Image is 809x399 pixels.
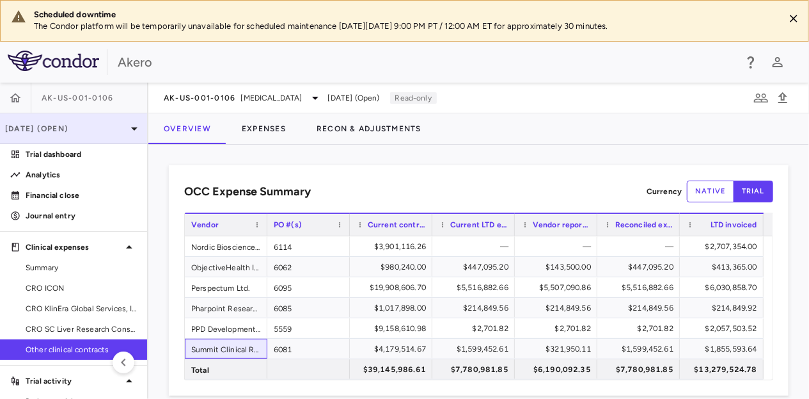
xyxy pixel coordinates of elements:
div: 6062 [267,257,350,277]
div: $3,901,116.26 [361,236,426,257]
div: $6,030,858.70 [691,277,757,298]
span: Current LTD expensed [450,220,508,229]
div: Akero [118,53,735,72]
div: 6081 [267,339,350,359]
span: Vendor [191,220,219,229]
div: $2,707,354.00 [691,236,757,257]
div: $4,179,514.67 [361,339,426,359]
button: native [687,181,734,202]
div: $6,190,092.35 [526,359,591,380]
div: Scheduled downtime [34,9,774,20]
p: Currency [647,186,682,197]
span: Vendor reported [533,220,591,229]
div: Nordic Bioscience A/S [185,236,267,256]
div: $413,365.00 [691,257,757,277]
div: $9,158,610.98 [361,318,426,339]
button: Close [784,9,803,28]
p: The Condor platform will be temporarily unavailable for scheduled maintenance [DATE][DATE] 9:00 P... [34,20,774,32]
span: Reconciled expense [615,220,673,229]
div: 5559 [267,318,350,338]
span: AK-US-001-0106 [164,93,236,103]
div: $980,240.00 [361,257,426,277]
div: $19,908,606.70 [361,277,426,298]
p: Trial dashboard [26,149,137,160]
div: $7,780,981.85 [444,359,508,380]
img: logo-full-SnFGN8VE.png [8,51,99,71]
div: $2,057,503.52 [691,318,757,339]
p: Journal entry [26,210,137,222]
div: $1,855,593.64 [691,339,757,359]
p: Clinical expenses [26,241,122,253]
h6: OCC Expense Summary [184,183,311,200]
div: $447,095.20 [609,257,673,277]
p: Financial close [26,190,137,201]
div: PPD Development, L.P. [185,318,267,338]
div: Summit Clinical Research, LLC [185,339,267,359]
div: $2,701.82 [444,318,508,339]
div: $447,095.20 [444,257,508,277]
div: $214,849.56 [609,298,673,318]
button: trial [734,181,773,202]
div: Perspectum Ltd. [185,277,267,297]
div: $39,145,986.61 [361,359,426,380]
div: $214,849.56 [526,298,591,318]
span: AK-US-001-0106 [42,93,114,103]
div: Pharpoint Research Inc. [185,298,267,318]
div: 6095 [267,277,350,297]
span: Current contract value [368,220,426,229]
div: $1,599,452.61 [609,339,673,359]
div: 6114 [267,236,350,256]
div: 6085 [267,298,350,318]
div: ObjectiveHealth Inc. [185,257,267,277]
span: [DATE] (Open) [328,92,380,104]
div: $7,780,981.85 [609,359,673,380]
span: CRO SC Liver Research Consortium LLC [26,323,137,335]
div: — [444,236,508,257]
span: LTD invoiced [711,220,757,229]
div: $1,017,898.00 [361,298,426,318]
div: $13,279,524.78 [691,359,757,380]
p: Read-only [390,92,437,104]
div: $5,516,882.66 [609,277,673,298]
div: — [526,236,591,257]
button: Recon & Adjustments [301,113,437,144]
span: PO #(s) [274,220,302,229]
div: $5,507,090.86 [526,277,591,298]
div: $2,701.82 [609,318,673,339]
p: Analytics [26,169,137,181]
span: CRO ICON [26,282,137,294]
p: Trial activity [26,375,122,387]
div: $1,599,452.61 [444,339,508,359]
span: Other clinical contracts [26,344,137,355]
div: $2,701.82 [526,318,591,339]
p: [DATE] (Open) [5,123,127,134]
div: — [609,236,673,257]
div: $321,950.11 [526,339,591,359]
div: Total [185,359,267,379]
button: Expenses [226,113,301,144]
div: $5,516,882.66 [444,277,508,298]
span: CRO KlinEra Global Services, Inc [26,303,137,314]
span: Summary [26,262,137,273]
button: Overview [148,113,226,144]
div: $143,500.00 [526,257,591,277]
span: [MEDICAL_DATA] [241,92,302,104]
div: $214,849.92 [691,298,757,318]
div: $214,849.56 [444,298,508,318]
